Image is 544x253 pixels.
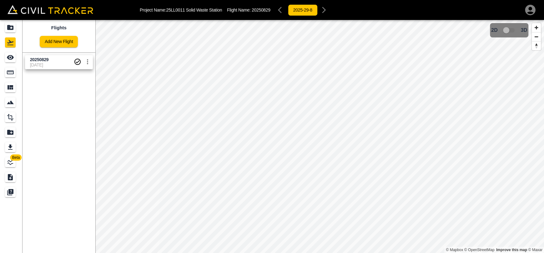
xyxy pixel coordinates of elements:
[95,20,544,253] canvas: Map
[8,5,93,14] img: Civil Tracker
[252,7,270,12] span: 20250829
[464,248,495,252] a: OpenStreetMap
[532,23,541,32] button: Zoom in
[528,248,542,252] a: Maxar
[491,27,497,33] span: 2D
[500,24,518,36] span: 3D model not uploaded yet
[532,41,541,50] button: Reset bearing to north
[227,7,270,12] p: Flight Name:
[521,27,527,33] span: 3D
[532,32,541,41] button: Zoom out
[288,4,318,16] button: 2025-29-8
[446,248,463,252] a: Mapbox
[496,248,527,252] a: Map feedback
[140,7,222,12] p: Project Name: 25LL0011 Solid Waste Station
